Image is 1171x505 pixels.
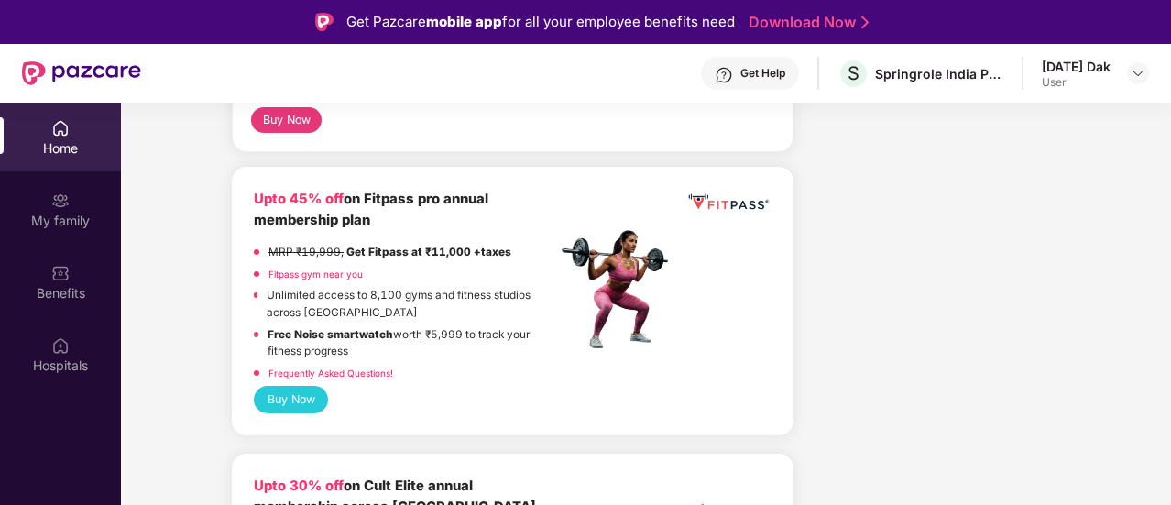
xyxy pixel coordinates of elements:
img: fppp.png [685,189,772,215]
strong: Free Noise smartwatch [268,328,393,341]
div: Springrole India Private Limited [875,65,1003,82]
img: svg+xml;base64,PHN2ZyBpZD0iQmVuZWZpdHMiIHhtbG5zPSJodHRwOi8vd3d3LnczLm9yZy8yMDAwL3N2ZyIgd2lkdGg9Ij... [51,264,70,282]
p: worth ₹5,999 to track your fitness progress [268,326,556,360]
img: svg+xml;base64,PHN2ZyBpZD0iSG9tZSIgeG1sbnM9Imh0dHA6Ly93d3cudzMub3JnLzIwMDAvc3ZnIiB3aWR0aD0iMjAiIG... [51,119,70,137]
a: Fitpass gym near you [268,269,363,280]
div: User [1042,75,1111,90]
img: svg+xml;base64,PHN2ZyBpZD0iSG9zcGl0YWxzIiB4bWxucz0iaHR0cDovL3d3dy53My5vcmcvMjAwMC9zdmciIHdpZHRoPS... [51,336,70,355]
p: Unlimited access to 8,100 gyms and fitness studios across [GEOGRAPHIC_DATA] [267,287,556,321]
img: svg+xml;base64,PHN2ZyBpZD0iSGVscC0zMngzMiIgeG1sbnM9Imh0dHA6Ly93d3cudzMub3JnLzIwMDAvc3ZnIiB3aWR0aD... [715,66,733,84]
img: Logo [315,13,334,31]
img: fpp.png [556,225,684,354]
del: MRP ₹19,999, [268,246,344,258]
img: svg+xml;base64,PHN2ZyBpZD0iRHJvcGRvd24tMzJ4MzIiIHhtbG5zPSJodHRwOi8vd3d3LnczLm9yZy8yMDAwL3N2ZyIgd2... [1131,66,1145,81]
button: Buy Now [254,386,328,412]
strong: mobile app [426,13,502,30]
div: [DATE] Dak [1042,58,1111,75]
a: Frequently Asked Questions! [268,368,393,379]
span: S [848,62,859,84]
b: Upto 45% off [254,191,344,207]
img: svg+xml;base64,PHN2ZyB3aWR0aD0iMjAiIGhlaWdodD0iMjAiIHZpZXdCb3g9IjAgMCAyMCAyMCIgZmlsbD0ibm9uZSIgeG... [51,192,70,210]
div: Get Pazcare for all your employee benefits need [346,11,735,33]
a: Download Now [749,13,863,32]
img: New Pazcare Logo [22,61,141,85]
img: Stroke [861,13,869,32]
button: Buy Now [251,107,322,133]
b: Upto 30% off [254,478,344,494]
b: on Fitpass pro annual membership plan [254,191,488,228]
strong: Get Fitpass at ₹11,000 +taxes [346,246,511,258]
div: Get Help [740,66,785,81]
